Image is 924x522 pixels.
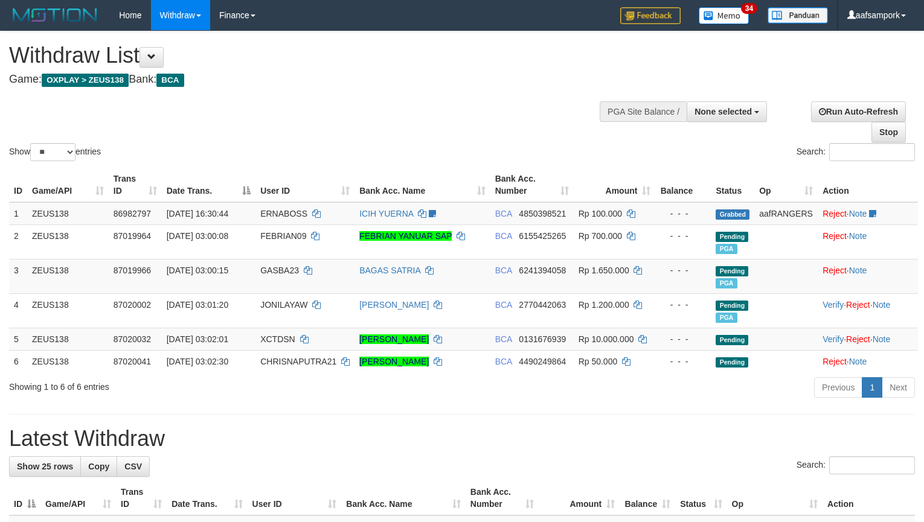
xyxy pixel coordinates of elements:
select: Showentries [30,143,75,161]
th: Game/API: activate to sort column ascending [27,168,109,202]
a: [PERSON_NAME] [359,357,429,366]
th: Trans ID: activate to sort column ascending [116,481,167,515]
span: Pending [716,301,748,311]
td: · [818,259,918,293]
input: Search: [829,456,915,474]
h4: Game: Bank: [9,74,604,86]
span: BCA [495,266,512,275]
td: · [818,224,918,259]
td: · [818,350,918,372]
th: Op: activate to sort column ascending [727,481,823,515]
span: Rp 100.000 [579,209,622,218]
th: Bank Acc. Number: activate to sort column ascending [490,168,574,202]
img: Feedback.jpg [620,7,681,24]
td: ZEUS138 [27,293,109,328]
td: 3 [9,259,27,293]
a: Note [849,357,867,366]
a: Reject [823,209,847,218]
span: Rp 700.000 [579,231,622,241]
th: Bank Acc. Name: activate to sort column ascending [341,481,466,515]
span: Copy 6241394058 to clipboard [519,266,566,275]
div: - - - [660,355,706,368]
span: XCTDSN [260,334,295,344]
a: FEBRIAN YANUAR SAP [359,231,452,241]
label: Show entries [9,143,101,161]
td: · [818,202,918,225]
span: Copy 2770442063 to clipboard [519,300,566,310]
th: Action [818,168,918,202]
th: ID: activate to sort column descending [9,481,40,515]
th: Game/API: activate to sort column ascending [40,481,116,515]
a: [PERSON_NAME] [359,300,429,310]
a: ICIH YUERNA [359,209,413,218]
a: Note [849,266,867,275]
a: Note [873,300,891,310]
a: Verify [823,300,844,310]
span: ERNABOSS [260,209,307,218]
th: Op: activate to sort column ascending [754,168,818,202]
span: Copy 4850398521 to clipboard [519,209,566,218]
a: Show 25 rows [9,456,81,477]
span: Rp 1.200.000 [579,300,629,310]
td: · · [818,328,918,350]
span: Pending [716,232,748,242]
div: - - - [660,208,706,220]
span: BCA [495,231,512,241]
a: Run Auto-Refresh [811,101,906,122]
div: - - - [660,264,706,276]
td: 5 [9,328,27,350]
td: ZEUS138 [27,328,109,350]
span: [DATE] 03:02:30 [167,357,228,366]
button: None selected [687,101,767,122]
span: 87019966 [114,266,151,275]
span: None selected [695,107,752,116]
span: [DATE] 16:30:44 [167,209,228,218]
a: Note [873,334,891,344]
a: Reject [846,334,870,344]
div: - - - [660,299,706,311]
span: CHRISNAPUTRA21 [260,357,336,366]
span: BCA [156,74,184,87]
span: Rp 10.000.000 [579,334,634,344]
span: Pending [716,335,748,345]
th: Amount: activate to sort column ascending [539,481,620,515]
span: Marked by aafpengsreynich [716,278,737,288]
span: BCA [495,357,512,366]
span: 34 [741,3,757,14]
a: Stop [871,122,906,142]
span: [DATE] 03:01:20 [167,300,228,310]
h1: Withdraw List [9,43,604,68]
th: User ID: activate to sort column ascending [255,168,355,202]
a: BAGAS SATRIA [359,266,420,275]
td: ZEUS138 [27,259,109,293]
td: 1 [9,202,27,225]
th: Status: activate to sort column ascending [675,481,727,515]
a: Reject [846,300,870,310]
th: Date Trans.: activate to sort column descending [162,168,255,202]
span: Copy [88,462,109,471]
img: panduan.png [768,7,828,24]
a: Reject [823,266,847,275]
a: 1 [862,377,882,398]
th: Bank Acc. Name: activate to sort column ascending [355,168,490,202]
div: - - - [660,230,706,242]
span: BCA [495,209,512,218]
div: PGA Site Balance / [600,101,687,122]
td: ZEUS138 [27,224,109,259]
th: Trans ID: activate to sort column ascending [109,168,162,202]
span: BCA [495,300,512,310]
a: Copy [80,456,117,477]
a: Next [882,377,915,398]
span: [DATE] 03:00:15 [167,266,228,275]
label: Search: [797,143,915,161]
th: Action [823,481,915,515]
a: Note [849,231,867,241]
td: · · [818,293,918,328]
div: Showing 1 to 6 of 6 entries [9,376,376,393]
span: Marked by aafpengsreynich [716,244,737,254]
a: Reject [823,231,847,241]
span: [DATE] 03:02:01 [167,334,228,344]
span: Rp 50.000 [579,357,618,366]
img: Button%20Memo.svg [699,7,749,24]
span: Pending [716,266,748,276]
